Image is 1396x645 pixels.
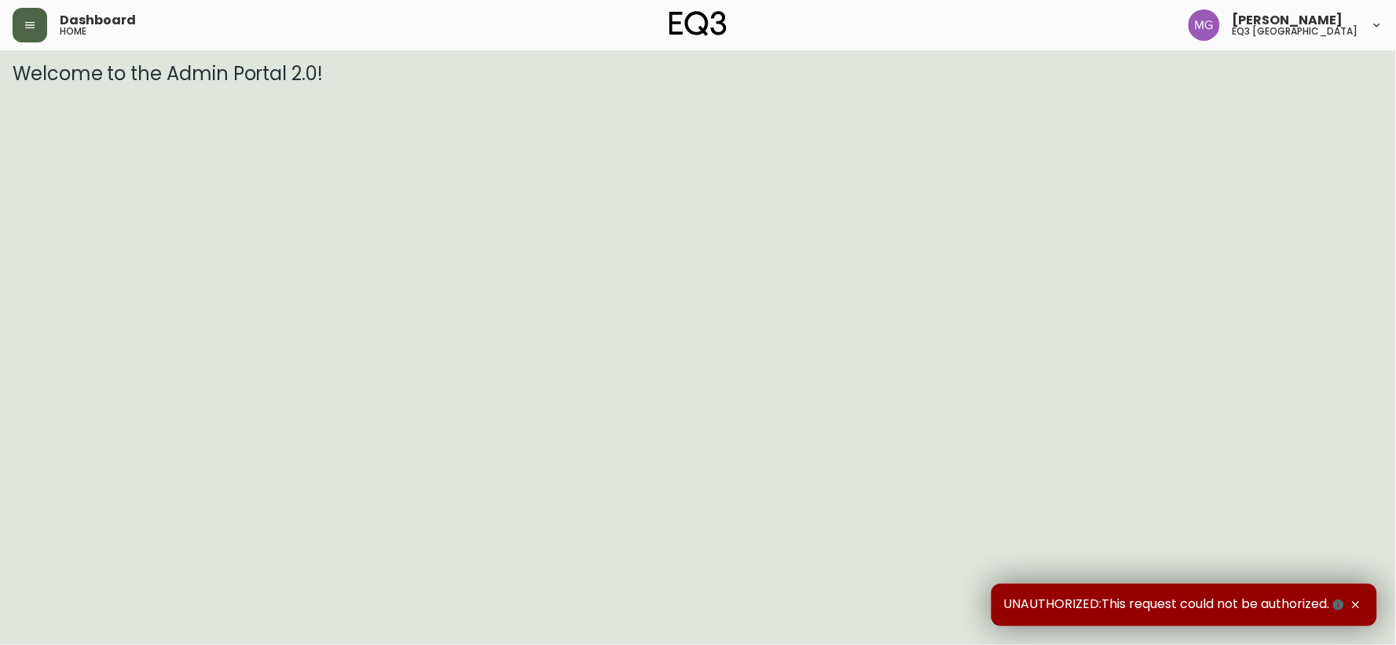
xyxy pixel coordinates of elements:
h5: home [60,27,86,36]
span: UNAUTHORIZED:This request could not be authorized. [1004,596,1347,614]
span: [PERSON_NAME] [1233,14,1343,27]
img: logo [669,11,727,36]
h3: Welcome to the Admin Portal 2.0! [13,63,1383,85]
img: de8837be2a95cd31bb7c9ae23fe16153 [1189,9,1220,41]
h5: eq3 [GEOGRAPHIC_DATA] [1233,27,1358,36]
span: Dashboard [60,14,136,27]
